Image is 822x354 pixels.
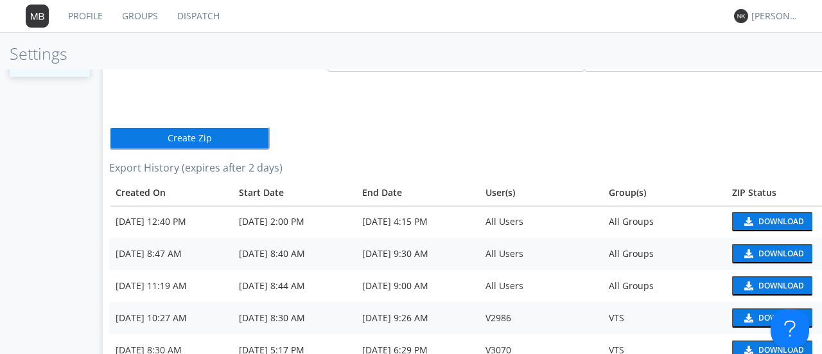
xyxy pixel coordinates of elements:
[609,247,719,260] div: All Groups
[239,312,349,324] div: [DATE] 8:30 AM
[239,215,349,228] div: [DATE] 2:00 PM
[732,212,812,231] button: Download
[734,9,748,23] img: 373638.png
[609,312,719,324] div: VTS
[362,312,473,324] div: [DATE] 9:26 AM
[362,215,473,228] div: [DATE] 4:15 PM
[232,180,356,206] th: Toggle SortBy
[609,215,719,228] div: All Groups
[758,250,804,258] div: Download
[109,127,270,150] button: Create Zip
[362,279,473,292] div: [DATE] 9:00 AM
[742,314,753,323] img: download media button
[116,247,226,260] div: [DATE] 8:47 AM
[751,10,800,22] div: [PERSON_NAME] *
[485,215,596,228] div: All Users
[239,279,349,292] div: [DATE] 8:44 AM
[732,244,812,263] button: Download
[758,218,804,226] div: Download
[116,312,226,324] div: [DATE] 10:27 AM
[732,308,812,328] button: Download
[742,249,753,258] img: download media button
[602,180,726,206] th: Group(s)
[116,215,226,228] div: [DATE] 12:40 PM
[479,180,602,206] th: User(s)
[758,282,804,290] div: Download
[26,4,49,28] img: 373638.png
[356,180,479,206] th: Toggle SortBy
[485,247,596,260] div: All Users
[609,279,719,292] div: All Groups
[742,281,753,290] img: download media button
[485,312,596,324] div: V2986
[109,180,232,206] th: Toggle SortBy
[742,217,753,226] img: download media button
[758,314,804,322] div: Download
[771,309,809,348] iframe: Toggle Customer Support
[239,247,349,260] div: [DATE] 8:40 AM
[485,279,596,292] div: All Users
[758,346,804,354] div: Download
[732,276,812,296] button: Download
[362,247,473,260] div: [DATE] 9:30 AM
[116,279,226,292] div: [DATE] 11:19 AM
